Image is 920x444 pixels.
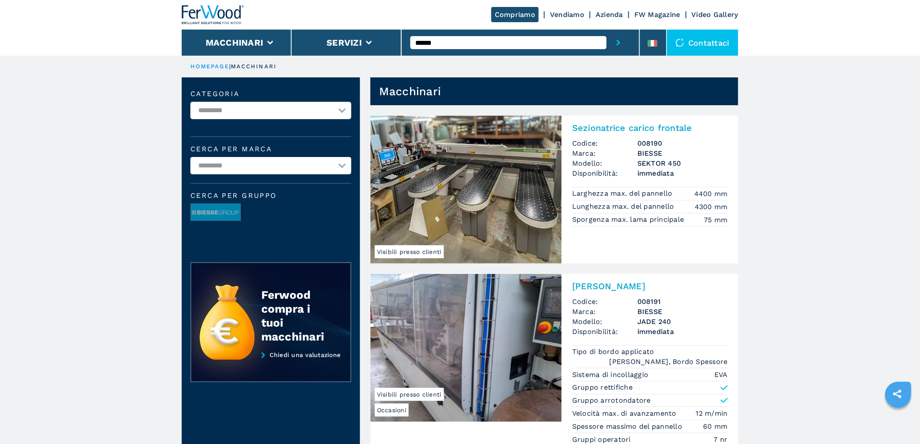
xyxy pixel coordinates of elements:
[637,158,728,168] h3: SEKTOR 450
[667,30,739,56] div: Contattaci
[375,388,444,401] span: Visibili presso clienti
[327,37,362,48] button: Servizi
[572,409,679,418] p: Velocità max. di avanzamento
[572,347,657,357] p: Tipo di bordo applicato
[610,357,728,367] em: [PERSON_NAME], Bordo Spessore
[572,158,637,168] span: Modello:
[572,123,728,133] h2: Sezionatrice carico frontale
[572,396,651,405] p: Gruppo arrotondatore
[370,116,738,264] a: Sezionatrice carico frontale BIESSE SEKTOR 450Visibili presso clientiSezionatrice carico frontale...
[572,202,677,211] p: Lunghezza max. del pannello
[231,63,277,70] p: macchinari
[596,10,623,19] a: Azienda
[572,307,637,317] span: Marca:
[375,245,444,258] span: Visibili presso clienti
[206,37,263,48] button: Macchinari
[572,327,637,337] span: Disponibilità:
[634,10,680,19] a: FW Magazine
[190,146,351,153] label: Cerca per marca
[182,5,244,24] img: Ferwood
[607,30,630,56] button: submit-button
[572,281,728,291] h2: [PERSON_NAME]
[696,408,728,418] em: 12 m/min
[572,383,633,392] p: Gruppo rettifiche
[637,327,728,337] span: immediata
[190,192,351,199] span: Cerca per Gruppo
[703,421,728,431] em: 60 mm
[261,288,333,344] div: Ferwood compra i tuoi macchinari
[572,215,687,224] p: Sporgenza max. lama principale
[704,215,728,225] em: 75 mm
[370,274,562,422] img: Bordatrice Singola BIESSE JADE 240
[637,297,728,307] h3: 008191
[637,148,728,158] h3: BIESSE
[637,138,728,148] h3: 008190
[694,189,728,199] em: 4400 mm
[676,38,684,47] img: Contattaci
[572,138,637,148] span: Codice:
[190,63,229,70] a: HOMEPAGE
[375,404,409,417] span: Occasioni
[190,351,351,383] a: Chiedi una valutazione
[370,116,562,264] img: Sezionatrice carico frontale BIESSE SEKTOR 450
[572,148,637,158] span: Marca:
[572,297,637,307] span: Codice:
[191,204,240,221] img: image
[887,383,908,405] a: sharethis
[572,370,651,380] p: Sistema di incollaggio
[229,63,231,70] span: |
[695,202,728,212] em: 4300 mm
[637,317,728,327] h3: JADE 240
[637,168,728,178] span: immediata
[692,10,738,19] a: Video Gallery
[572,189,675,198] p: Larghezza max. del pannello
[883,405,913,437] iframe: Chat
[491,7,539,22] a: Compriamo
[190,90,351,97] label: Categoria
[572,422,685,431] p: Spessore massimo del pannello
[637,307,728,317] h3: BIESSE
[379,84,441,98] h1: Macchinari
[550,10,584,19] a: Vendiamo
[714,370,728,380] em: EVA
[572,317,637,327] span: Modello:
[572,168,637,178] span: Disponibilità:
